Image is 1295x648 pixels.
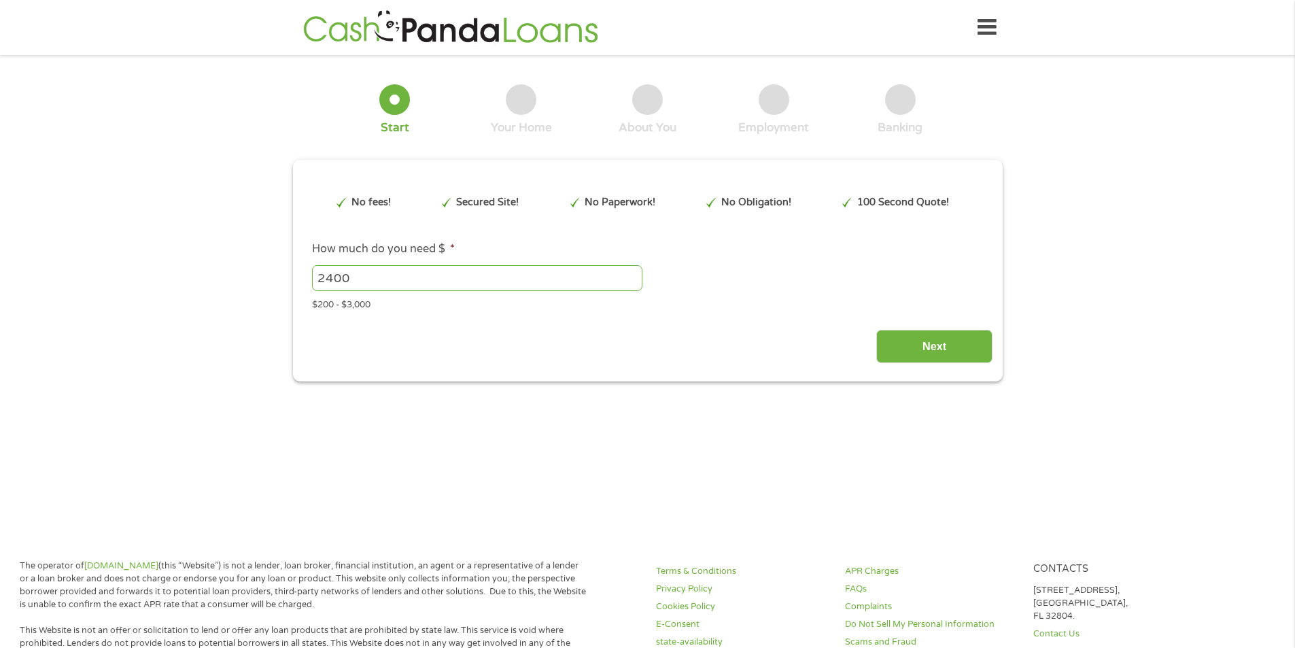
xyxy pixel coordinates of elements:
[878,120,922,135] div: Banking
[1033,563,1206,576] h4: Contacts
[312,294,982,312] div: $200 - $3,000
[857,195,949,210] p: 100 Second Quote!
[20,560,587,611] p: The operator of (this “Website”) is not a lender, loan broker, financial institution, an agent or...
[491,120,552,135] div: Your Home
[351,195,391,210] p: No fees!
[619,120,676,135] div: About You
[1033,584,1206,623] p: [STREET_ADDRESS], [GEOGRAPHIC_DATA], FL 32804.
[845,583,1018,596] a: FAQs
[656,618,829,631] a: E-Consent
[585,195,655,210] p: No Paperwork!
[656,565,829,578] a: Terms & Conditions
[84,560,158,571] a: [DOMAIN_NAME]
[299,8,602,47] img: GetLoanNow Logo
[721,195,791,210] p: No Obligation!
[876,330,992,363] input: Next
[845,600,1018,613] a: Complaints
[381,120,409,135] div: Start
[845,565,1018,578] a: APR Charges
[656,600,829,613] a: Cookies Policy
[656,583,829,596] a: Privacy Policy
[456,195,519,210] p: Secured Site!
[845,618,1018,631] a: Do Not Sell My Personal Information
[738,120,809,135] div: Employment
[312,242,455,256] label: How much do you need $
[1033,628,1206,641] a: Contact Us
